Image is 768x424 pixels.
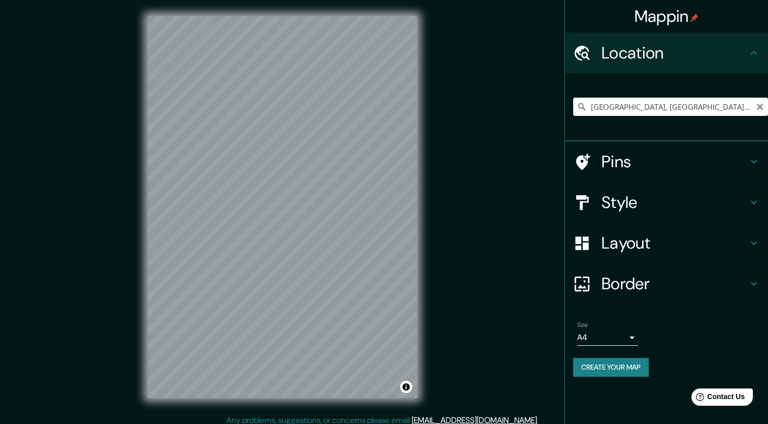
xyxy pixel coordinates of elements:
h4: Mappin [635,6,699,26]
h4: Location [602,43,748,63]
h4: Layout [602,233,748,253]
h4: Border [602,274,748,294]
div: Pins [565,141,768,182]
div: A4 [577,329,638,346]
input: Pick your city or area [573,98,768,116]
button: Clear [756,101,764,111]
label: Size [577,321,588,329]
h4: Pins [602,152,748,172]
h4: Style [602,192,748,213]
div: Location [565,33,768,73]
div: Layout [565,223,768,263]
canvas: Map [148,16,417,398]
img: pin-icon.png [690,14,698,22]
button: Create your map [573,358,649,377]
div: Style [565,182,768,223]
iframe: Help widget launcher [678,384,757,413]
div: Border [565,263,768,304]
button: Toggle attribution [400,381,412,393]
